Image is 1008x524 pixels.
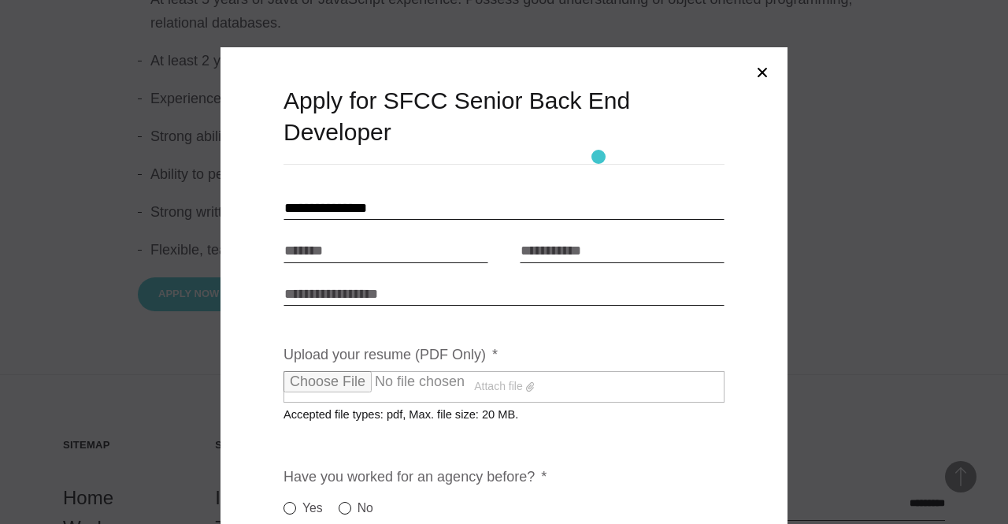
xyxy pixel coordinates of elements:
label: Yes [283,499,323,518]
label: Have you worked for an agency before? [283,468,547,486]
h3: Apply for SFCC Senior Back End Developer [283,85,724,148]
label: No [339,499,373,518]
label: Attach file [283,371,724,403]
span: Accepted file types: pdf, Max. file size: 20 MB. [283,396,531,421]
label: Upload your resume (PDF Only) [283,346,498,364]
